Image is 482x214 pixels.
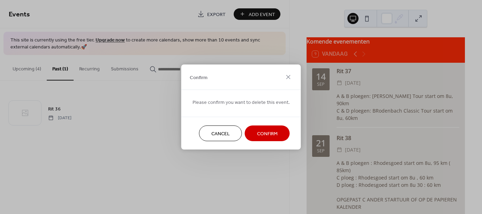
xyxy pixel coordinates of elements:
button: Cancel [199,125,242,141]
button: Confirm [245,125,290,141]
span: Confirm [190,74,208,81]
span: Confirm [257,130,278,138]
span: Please confirm you want to delete this event. [193,99,290,106]
span: Cancel [211,130,230,138]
